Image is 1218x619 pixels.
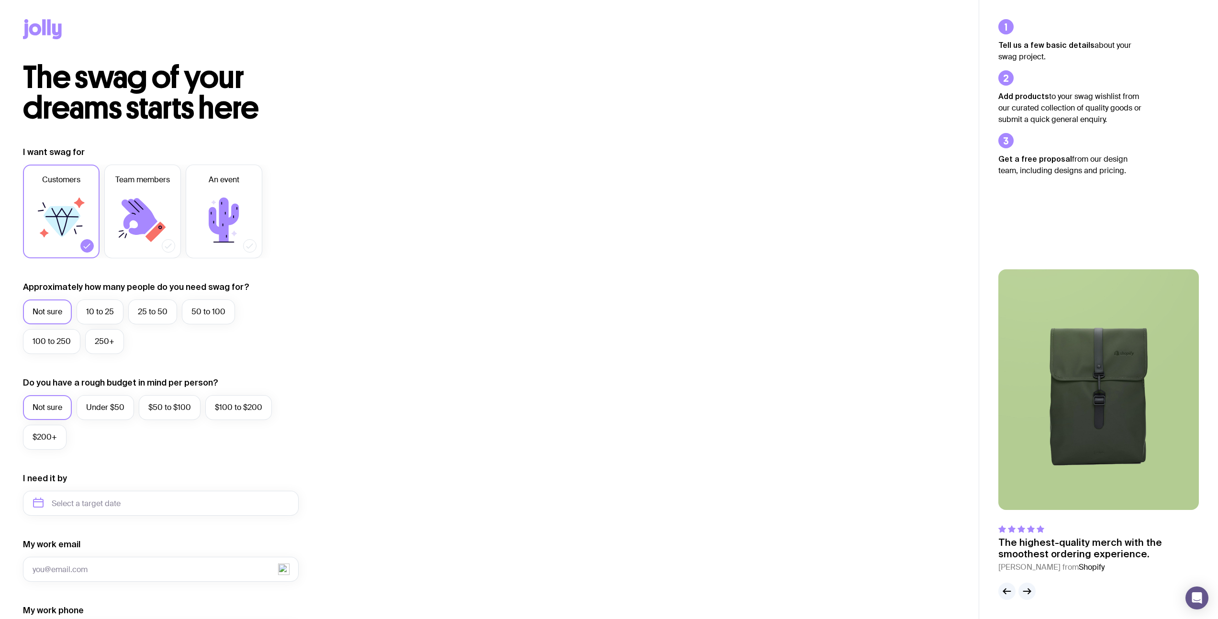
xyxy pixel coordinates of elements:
[115,174,170,186] span: Team members
[23,281,249,293] label: Approximately how many people do you need swag for?
[205,395,272,420] label: $100 to $200
[77,299,123,324] label: 10 to 25
[23,491,299,516] input: Select a target date
[998,39,1142,63] p: about your swag project.
[1079,562,1105,572] span: Shopify
[998,562,1199,573] cite: [PERSON_NAME] from
[23,146,85,158] label: I want swag for
[23,473,67,484] label: I need it by
[998,41,1095,49] strong: Tell us a few basic details
[128,299,177,324] label: 25 to 50
[23,539,80,550] label: My work email
[23,299,72,324] label: Not sure
[77,395,134,420] label: Under $50
[23,395,72,420] label: Not sure
[1185,586,1208,609] div: Open Intercom Messenger
[998,153,1142,177] p: from our design team, including designs and pricing.
[998,155,1072,163] strong: Get a free proposal
[23,605,84,616] label: My work phone
[139,395,201,420] label: $50 to $100
[209,174,239,186] span: An event
[182,299,235,324] label: 50 to 100
[23,377,218,388] label: Do you have a rough budget in mind per person?
[998,90,1142,125] p: to your swag wishlist from our curated collection of quality goods or submit a quick general enqu...
[42,174,80,186] span: Customers
[23,329,80,354] label: 100 to 250
[23,58,259,127] span: The swag of your dreams starts here
[23,557,299,582] input: you@email.com
[278,564,290,575] img: npw-badge-icon-locked.svg
[998,92,1049,100] strong: Add products
[85,329,124,354] label: 250+
[998,537,1199,560] p: The highest-quality merch with the smoothest ordering experience.
[23,425,67,450] label: $200+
